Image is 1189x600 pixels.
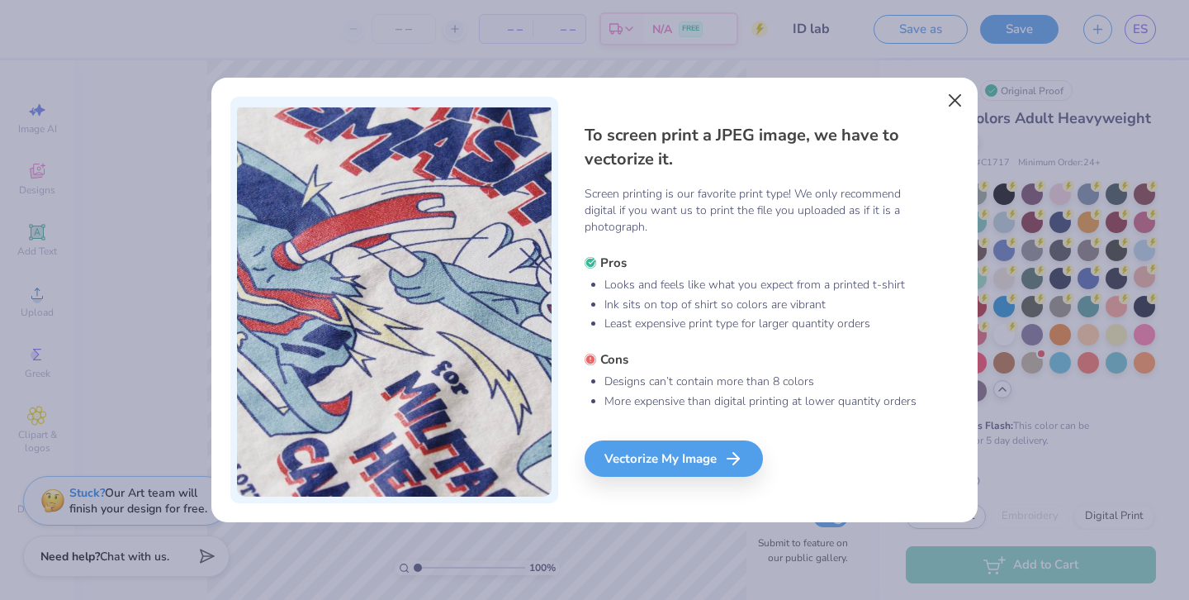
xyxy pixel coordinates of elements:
li: Least expensive print type for larger quantity orders [604,316,918,332]
h5: Pros [585,255,918,271]
h5: Cons [585,351,918,368]
li: Looks and feels like what you expect from a printed t-shirt [604,277,918,293]
div: Vectorize My Image [585,440,763,477]
button: Close [940,85,971,117]
li: More expensive than digital printing at lower quantity orders [604,393,918,410]
li: Designs can’t contain more than 8 colors [604,374,918,390]
h4: To screen print a JPEG image, we have to vectorize it. [585,123,918,172]
li: Ink sits on top of shirt so colors are vibrant [604,297,918,313]
p: Screen printing is our favorite print type! We only recommend digital if you want us to print the... [585,186,918,236]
